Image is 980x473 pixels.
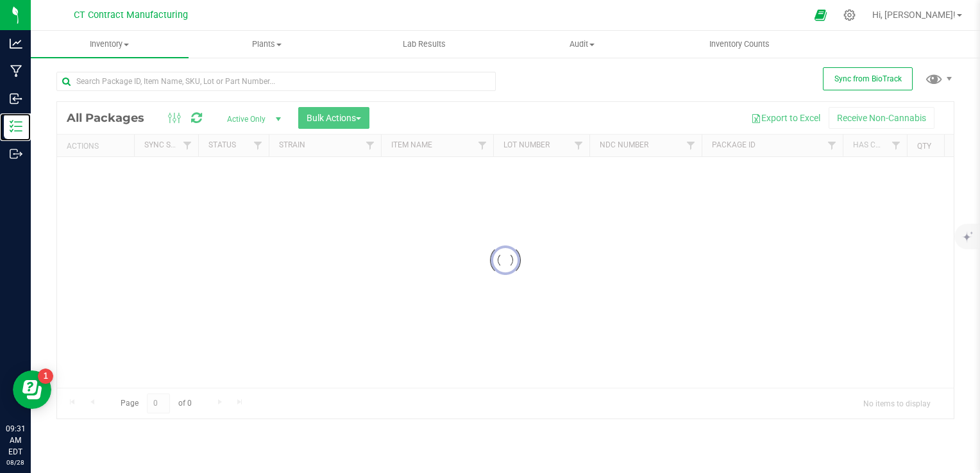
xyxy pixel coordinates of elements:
[189,38,346,50] span: Plants
[385,38,463,50] span: Lab Results
[10,92,22,105] inline-svg: Inbound
[56,72,496,91] input: Search Package ID, Item Name, SKU, Lot or Part Number...
[189,31,346,58] a: Plants
[823,67,913,90] button: Sync from BioTrack
[10,37,22,50] inline-svg: Analytics
[504,38,661,50] span: Audit
[661,31,818,58] a: Inventory Counts
[38,369,53,384] iframe: Resource center unread badge
[10,120,22,133] inline-svg: Inventory
[74,10,188,21] span: CT Contract Manufacturing
[872,10,956,20] span: Hi, [PERSON_NAME]!
[806,3,835,28] span: Open Ecommerce Menu
[6,423,25,458] p: 09:31 AM EDT
[6,458,25,467] p: 08/28
[10,147,22,160] inline-svg: Outbound
[834,74,902,83] span: Sync from BioTrack
[346,31,503,58] a: Lab Results
[31,31,189,58] a: Inventory
[503,31,661,58] a: Audit
[692,38,787,50] span: Inventory Counts
[31,38,189,50] span: Inventory
[10,65,22,78] inline-svg: Manufacturing
[13,370,51,409] iframe: Resource center
[841,9,857,21] div: Manage settings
